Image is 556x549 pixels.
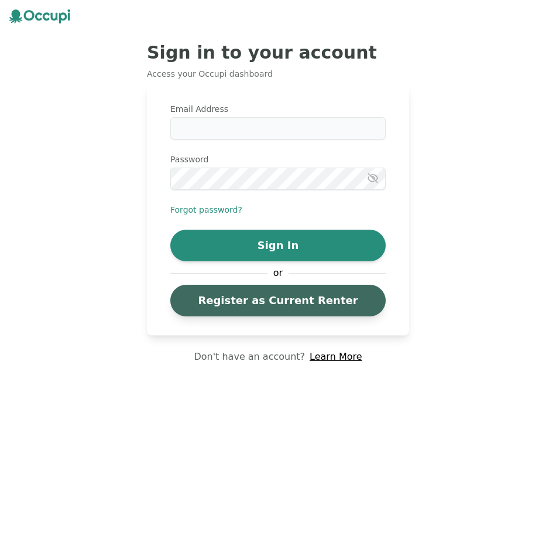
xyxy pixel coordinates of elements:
[170,204,242,216] button: Forgot password?
[310,350,362,364] a: Learn More
[170,103,386,115] label: Email Address
[170,230,386,261] button: Sign In
[147,42,409,63] h2: Sign in to your account
[170,285,386,316] a: Register as Current Renter
[267,266,289,280] span: or
[170,154,386,165] label: Password
[147,68,409,80] p: Access your Occupi dashboard
[194,350,305,364] p: Don't have an account?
